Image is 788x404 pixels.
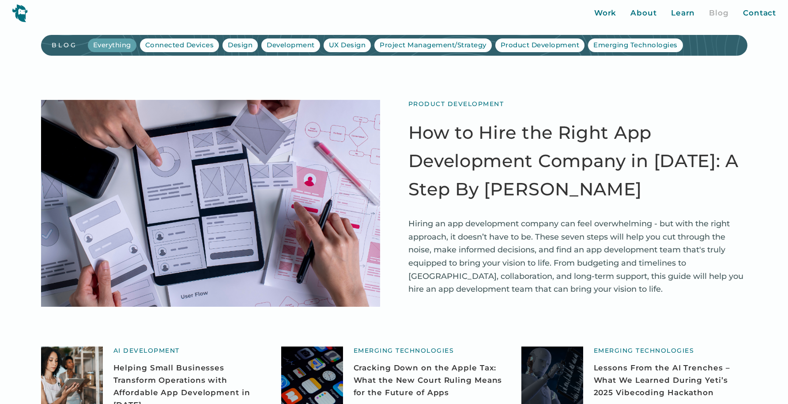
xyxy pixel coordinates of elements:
a: How to Hire the Right App Development Company in [DATE]: A Step By [PERSON_NAME] [408,118,747,203]
div: Product Development [501,40,580,50]
a: Project Management/Strategy [374,38,492,52]
div: Connected Devices [145,40,214,50]
a: Cracking Down on the Apple Tax: What the New Court Ruling Means for the Future of Apps [354,362,507,399]
a: UX Design [324,38,371,52]
a: About [630,8,657,19]
div: Design [228,40,253,50]
a: Lessons From the AI Trenches – What We Learned During Yeti’s 2025 Vibecoding Hackathon [594,362,747,399]
a: Product Development [495,38,585,52]
a: Learn [671,8,695,19]
a: Work [594,8,617,19]
a: blog [52,41,88,49]
div: UX Design [329,40,366,50]
div: Emerging Technologies [593,40,678,50]
div: Everything [93,40,131,50]
p: Hiring an app development company can feel overwhelming - but with the right approach, it doesn’t... [408,217,747,296]
a: Development [261,38,320,52]
a: Connected Devices [140,38,219,52]
div: AI Development [113,347,180,354]
a: Contact [743,8,776,19]
div: Project Management/Strategy [380,40,486,50]
img: yeti logo icon [12,4,28,22]
a: Everything [88,38,136,52]
a: View Aritcle [41,100,380,307]
a: Blog [709,8,729,19]
div: Development [267,40,315,50]
div: Emerging Technologies [354,347,454,354]
a: Emerging Technologies [588,38,683,52]
div: Product Development [408,100,504,108]
div: Emerging Technologies [594,347,694,354]
a: Design [222,38,258,52]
